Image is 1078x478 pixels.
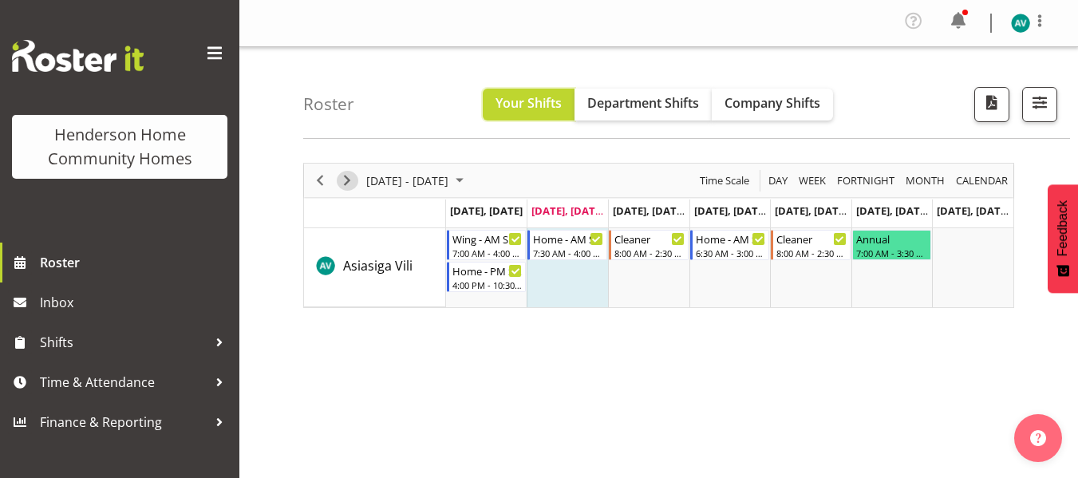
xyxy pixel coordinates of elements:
[587,94,699,112] span: Department Shifts
[334,164,361,197] div: Next
[40,370,207,394] span: Time & Attendance
[835,171,898,191] button: Fortnight
[447,262,527,292] div: Asiasiga Vili"s event - Home - PM Support 2 Begin From Monday, September 8, 2025 at 4:00:00 PM GM...
[452,247,523,259] div: 7:00 AM - 4:00 PM
[40,410,207,434] span: Finance & Reporting
[337,171,358,191] button: Next
[575,89,712,120] button: Department Shifts
[446,228,1013,307] table: Timeline Week of September 9, 2025
[954,171,1009,191] span: calendar
[450,203,523,218] span: [DATE], [DATE]
[766,171,791,191] button: Timeline Day
[1011,14,1030,33] img: asiasiga-vili8528.jpg
[776,247,847,259] div: 8:00 AM - 2:30 PM
[974,87,1009,122] button: Download a PDF of the roster according to the set date range.
[452,231,523,247] div: Wing - AM Support 2
[40,330,207,354] span: Shifts
[483,89,575,120] button: Your Shifts
[725,94,820,112] span: Company Shifts
[697,171,752,191] button: Time Scale
[698,171,751,191] span: Time Scale
[775,203,847,218] span: [DATE], [DATE]
[40,290,231,314] span: Inbox
[306,164,334,197] div: Previous
[767,171,789,191] span: Day
[1030,430,1046,446] img: help-xxl-2.png
[452,279,523,291] div: 4:00 PM - 10:30 PM
[904,171,946,191] span: Month
[28,123,211,171] div: Henderson Home Community Homes
[40,251,231,275] span: Roster
[527,230,607,260] div: Asiasiga Vili"s event - Home - AM Support 3 Begin From Tuesday, September 9, 2025 at 7:30:00 AM G...
[533,247,603,259] div: 7:30 AM - 4:00 PM
[452,263,523,279] div: Home - PM Support 2
[712,89,833,120] button: Company Shifts
[343,257,413,275] span: Asiasiga Vili
[690,230,770,260] div: Asiasiga Vili"s event - Home - AM Support 2 Begin From Thursday, September 11, 2025 at 6:30:00 AM...
[937,203,1009,218] span: [DATE], [DATE]
[835,171,896,191] span: Fortnight
[856,203,929,218] span: [DATE], [DATE]
[1056,200,1070,256] span: Feedback
[696,231,766,247] div: Home - AM Support 2
[954,171,1011,191] button: Month
[614,247,685,259] div: 8:00 AM - 2:30 PM
[903,171,948,191] button: Timeline Month
[856,247,928,259] div: 7:00 AM - 3:30 PM
[310,171,331,191] button: Previous
[614,231,685,247] div: Cleaner
[609,230,689,260] div: Asiasiga Vili"s event - Cleaner Begin From Wednesday, September 10, 2025 at 8:00:00 AM GMT+12:00 ...
[771,230,851,260] div: Asiasiga Vili"s event - Cleaner Begin From Friday, September 12, 2025 at 8:00:00 AM GMT+12:00 End...
[796,171,829,191] button: Timeline Week
[856,231,928,247] div: Annual
[694,203,767,218] span: [DATE], [DATE]
[365,171,450,191] span: [DATE] - [DATE]
[696,247,766,259] div: 6:30 AM - 3:00 PM
[613,203,685,218] span: [DATE], [DATE]
[776,231,847,247] div: Cleaner
[1048,184,1078,293] button: Feedback - Show survey
[533,231,603,247] div: Home - AM Support 3
[303,95,354,113] h4: Roster
[364,171,471,191] button: September 08 - 14, 2025
[343,256,413,275] a: Asiasiga Vili
[304,228,446,307] td: Asiasiga Vili resource
[496,94,562,112] span: Your Shifts
[447,230,527,260] div: Asiasiga Vili"s event - Wing - AM Support 2 Begin From Monday, September 8, 2025 at 7:00:00 AM GM...
[12,40,144,72] img: Rosterit website logo
[852,230,932,260] div: Asiasiga Vili"s event - Annual Begin From Saturday, September 13, 2025 at 7:00:00 AM GMT+12:00 En...
[797,171,827,191] span: Week
[303,163,1014,308] div: Timeline Week of September 9, 2025
[1022,87,1057,122] button: Filter Shifts
[531,203,604,218] span: [DATE], [DATE]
